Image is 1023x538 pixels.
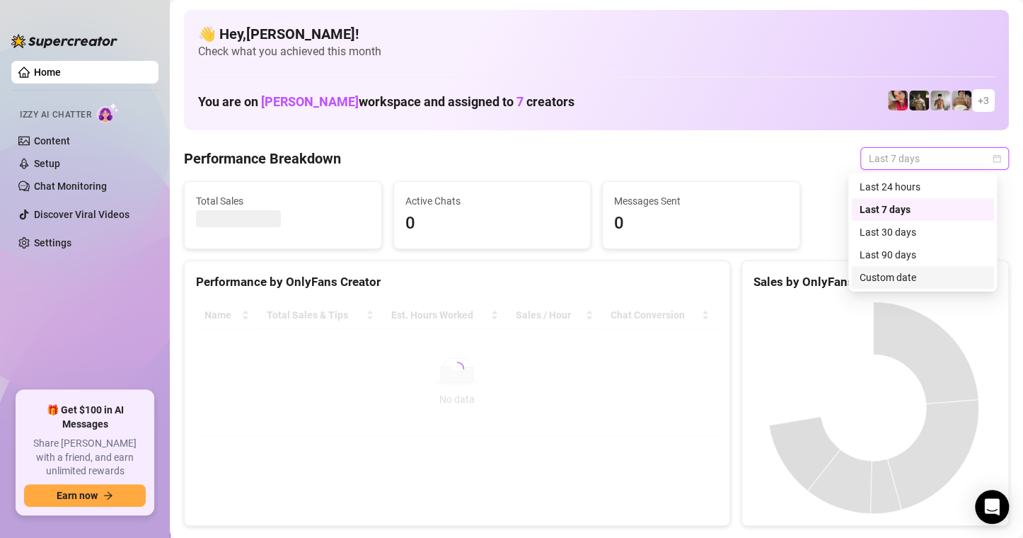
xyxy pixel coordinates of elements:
span: Messages Sent [614,193,788,209]
span: calendar [993,154,1001,163]
img: logo-BBDzfeDw.svg [11,34,117,48]
span: Last 7 days [869,148,1000,169]
h1: You are on workspace and assigned to creators [198,94,574,110]
div: Open Intercom Messenger [975,490,1009,524]
img: AI Chatter [97,103,119,123]
img: Vanessa [888,91,908,110]
span: arrow-right [103,491,113,500]
span: loading [449,361,465,377]
a: Content [34,135,70,147]
h4: Performance Breakdown [184,149,341,168]
span: + 3 [978,93,989,108]
div: Performance by OnlyFans Creator [196,273,718,292]
span: Izzy AI Chatter [20,108,91,122]
div: Last 30 days [860,224,986,240]
img: Aussieboy_jfree [952,91,971,110]
span: Check what you achieved this month [198,44,995,59]
div: Last 30 days [851,221,994,244]
div: Last 90 days [851,244,994,266]
div: Custom date [851,266,994,289]
span: [PERSON_NAME] [261,94,359,109]
span: Earn now [57,490,98,501]
a: Settings [34,237,71,248]
a: Chat Monitoring [34,181,107,192]
span: 7 [516,94,524,109]
h4: 👋 Hey, [PERSON_NAME] ! [198,24,995,44]
div: Last 7 days [860,202,986,217]
img: Tony [909,91,929,110]
div: Last 24 hours [860,179,986,195]
div: Last 90 days [860,247,986,263]
span: 0 [405,210,579,237]
span: 🎁 Get $100 in AI Messages [24,403,146,431]
div: Last 24 hours [851,176,994,198]
div: Custom date [860,270,986,285]
span: Share [PERSON_NAME] with a friend, and earn unlimited rewards [24,437,146,479]
div: Sales by OnlyFans Creator [753,273,997,292]
span: Active Chats [405,193,579,209]
a: Home [34,67,61,78]
a: Discover Viral Videos [34,209,129,220]
div: Last 7 days [851,198,994,221]
a: Setup [34,158,60,169]
button: Earn nowarrow-right [24,484,146,507]
span: 0 [614,210,788,237]
img: aussieboy_j [930,91,950,110]
span: Total Sales [196,193,370,209]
